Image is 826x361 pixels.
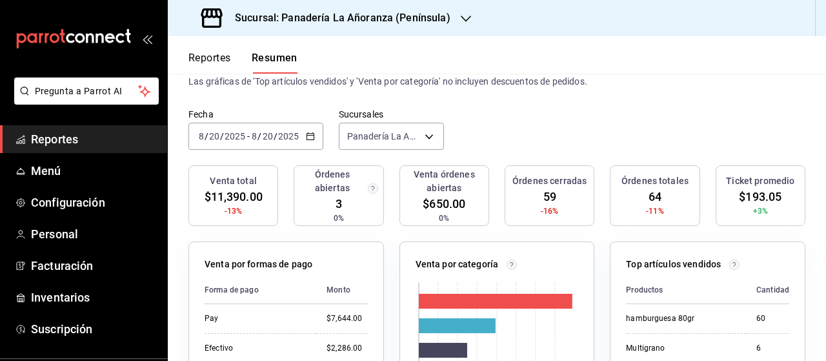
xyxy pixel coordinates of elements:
span: - [247,131,250,141]
span: / [220,131,224,141]
span: +3% [753,205,768,217]
span: 0% [334,212,344,224]
span: / [205,131,208,141]
span: Menú [31,162,157,180]
label: Sucursales [339,110,444,119]
div: Pay [205,313,306,324]
p: Venta por categoría [416,258,499,271]
th: Forma de pago [205,276,316,304]
span: / [274,131,277,141]
span: 59 [543,188,556,205]
th: Productos [626,276,746,304]
span: Configuración [31,194,157,211]
span: -13% [225,205,243,217]
h3: Órdenes cerradas [512,174,587,188]
h3: Ticket promedio [726,174,794,188]
button: Resumen [252,52,297,74]
input: -- [198,131,205,141]
div: 6 [756,343,789,354]
span: -16% [541,205,559,217]
input: -- [208,131,220,141]
a: Pregunta a Parrot AI [9,94,159,107]
th: Monto [316,276,367,304]
span: $193.05 [739,188,781,205]
div: 60 [756,313,789,324]
h3: Venta órdenes abiertas [405,168,483,195]
span: / [257,131,261,141]
span: Personal [31,225,157,243]
div: Efectivo [205,343,306,354]
input: ---- [277,131,299,141]
h3: Sucursal: Panadería La Añoranza (Península) [225,10,450,26]
input: ---- [224,131,246,141]
span: Panadería La Añoranza (Península) [347,130,420,143]
span: 64 [649,188,661,205]
span: Suscripción [31,320,157,338]
span: $11,390.00 [205,188,263,205]
button: Pregunta a Parrot AI [14,77,159,105]
div: navigation tabs [188,52,297,74]
th: Cantidad [746,276,800,304]
h3: Órdenes abiertas [299,168,365,195]
button: open_drawer_menu [142,34,152,44]
span: Facturación [31,257,157,274]
span: $650.00 [423,195,465,212]
div: $2,286.00 [327,343,367,354]
div: Multigrano [626,343,736,354]
span: -11% [646,205,664,217]
h3: Venta total [210,174,256,188]
span: Reportes [31,130,157,148]
div: hamburguesa 80gr [626,313,736,324]
p: Venta por formas de pago [205,258,312,271]
input: -- [262,131,274,141]
button: Reportes [188,52,231,74]
p: Top artículos vendidos [626,258,721,271]
h3: Órdenes totales [621,174,689,188]
span: 3 [336,195,342,212]
label: Fecha [188,110,323,119]
span: Pregunta a Parrot AI [35,85,139,98]
span: Inventarios [31,289,157,306]
input: -- [251,131,257,141]
div: $7,644.00 [327,313,367,324]
span: 0% [439,212,449,224]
